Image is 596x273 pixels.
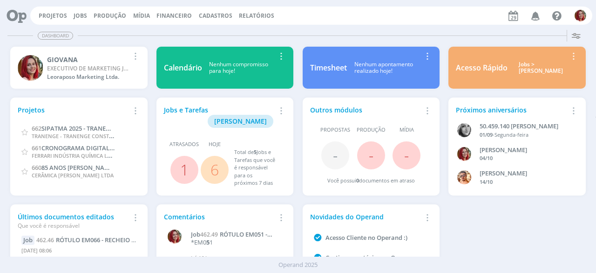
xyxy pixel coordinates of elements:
a: Financeiro [156,12,192,20]
div: Calendário [164,62,202,73]
a: 662SIPATMA 2025 - TRANENGE [32,124,118,133]
span: [PERSON_NAME] [214,117,267,126]
span: há 16 horas [191,254,219,261]
span: 5 [254,148,257,155]
div: Você possui documentos em atraso [327,177,415,185]
a: TimesheetNenhum apontamentorealizado hoje! [303,47,440,89]
div: Novidades do Operand [310,212,421,222]
span: - [369,145,373,165]
a: 66085 ANOS [PERSON_NAME] [32,163,115,172]
div: Leoraposo Marketing Ltda. [47,73,129,81]
div: GIOVANA [47,55,129,64]
div: Próximos aniversários [456,105,567,115]
div: Projetos [18,105,129,115]
div: VICTOR MIRON COUTO [480,169,569,178]
img: G [575,10,586,21]
div: EXECUTIVO DE MARKETING JUNIOR [47,64,129,73]
span: 462.49 [200,231,218,238]
span: Dashboard [38,32,73,40]
span: 01/09 [480,131,493,138]
button: [PERSON_NAME] [208,115,273,128]
a: Relatórios [239,12,274,20]
a: Produção [94,12,126,20]
span: RÓTULO EM051 - CHOCO CROKANTE [191,230,267,246]
div: Jobs e Tarefas [164,105,275,128]
span: 661 [32,144,41,152]
a: 6 [210,160,219,180]
div: Job [21,236,34,245]
div: GIOVANA DE OLIVEIRA PERSINOTI [480,146,569,155]
a: Mídia [133,12,150,20]
div: 50.459.140 JANAÍNA LUNA FERRO [480,122,569,131]
div: Timesheet [310,62,347,73]
span: 662 [32,124,41,133]
strong: 5 [206,238,210,246]
button: Jobs [71,12,90,20]
span: SIPATMA 2025 - TRANENGE [41,124,118,133]
button: Financeiro [154,12,195,20]
a: 462.46RÓTULO EM066 - RECHEIO DE MARACULÁ [36,236,174,244]
span: Produção [357,126,386,134]
a: Projetos [39,12,67,20]
span: Atrasados [169,140,199,148]
span: 14/10 [480,178,493,185]
span: FERRARI INDÚSTRIA QUÍMICA LTDA [32,151,117,160]
span: 660 [32,163,41,172]
div: Outros módulos [310,105,421,115]
button: G [574,7,587,24]
button: Cadastros [196,12,235,20]
div: Comentários [164,212,275,222]
span: CERÂMICA [PERSON_NAME] LTDA [32,172,114,179]
span: - [333,145,338,165]
div: Nenhum apontamento realizado hoje! [347,61,421,75]
span: 462.46 [36,236,54,244]
img: G [457,147,471,161]
button: Mídia [130,12,153,20]
img: G [18,55,43,81]
span: RÓTULO EM066 - RECHEIO DE MARACULÁ [56,236,174,244]
a: 1 [180,160,189,180]
span: 85 ANOS [PERSON_NAME] [41,163,115,172]
div: [DATE] 08:06 [21,245,136,259]
img: G [168,230,182,244]
span: Propostas [320,126,350,134]
div: Que você é responsável [18,222,129,230]
a: Acesso Cliente no Operand :) [325,233,407,242]
div: Últimos documentos editados [18,212,129,230]
p: *EM0 1 [191,239,281,246]
img: V [457,170,471,184]
a: Jobs [74,12,87,20]
span: TRANENGE - TRANENGE CONSTRUÇÕES LTDA [32,131,143,140]
button: Relatórios [236,12,277,20]
div: Jobs > [PERSON_NAME] [515,61,567,75]
span: 0 [356,177,359,184]
div: Acesso Rápido [456,62,508,73]
button: Produção [91,12,129,20]
span: CRONOGRAMA DIGITAL - OUTUBRO/2025 [41,143,159,152]
span: Cadastros [199,12,232,20]
a: Job462.49RÓTULO EM051 - CHOCO CROKANTE [191,231,281,238]
span: Segunda-feira [494,131,528,138]
div: Nenhum compromisso para hoje! [202,61,275,75]
span: Hoje [209,140,221,148]
a: 661CRONOGRAMA DIGITAL - OUTUBRO/2025 [32,143,159,152]
span: 04/10 [480,154,493,161]
img: J [457,123,471,137]
a: [PERSON_NAME] [208,116,273,125]
a: GGIOVANAEXECUTIVO DE MARKETING JUNIORLeoraposo Marketing Ltda. [10,47,147,89]
span: - [404,145,409,165]
button: Projetos [36,12,70,20]
div: Total de Jobs e Tarefas que você é responsável para os próximos 7 dias [234,148,277,187]
span: Mídia [400,126,414,134]
div: - [480,131,569,139]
